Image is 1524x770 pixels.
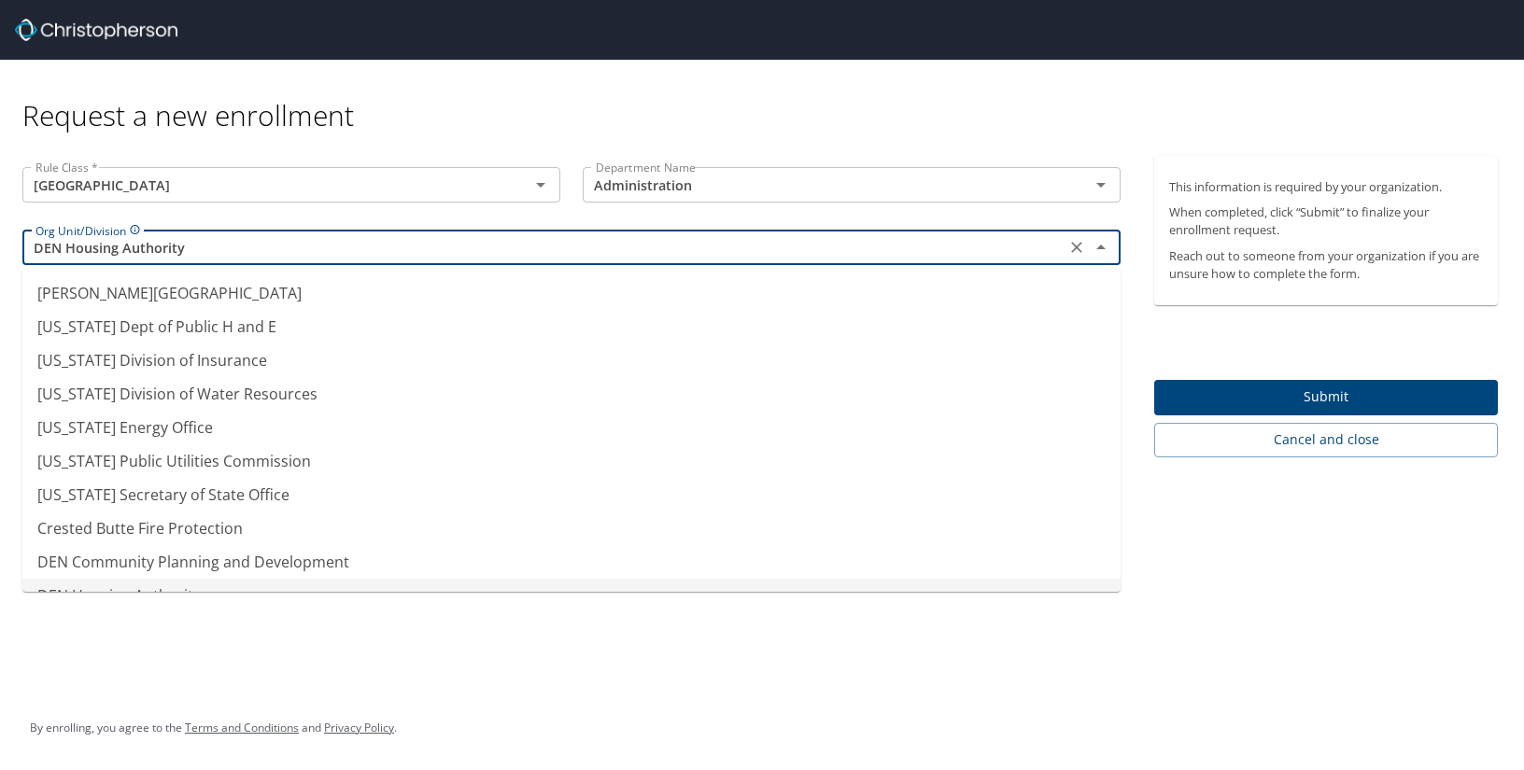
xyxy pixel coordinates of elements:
span: Cancel and close [1169,428,1483,452]
p: When completed, click “Submit” to finalize your enrollment request. [1169,203,1483,239]
a: Privacy Policy [324,720,394,735]
button: Clear [1064,234,1090,260]
p: Reach out to someone from your organization if you are unsure how to complete the form. [1169,247,1483,283]
a: Terms and Conditions [185,720,299,735]
button: Open [1088,172,1114,198]
button: Submit [1154,380,1498,416]
img: cbt logo [15,19,177,41]
li: [US_STATE] Energy Office [22,411,1121,444]
li: [PERSON_NAME][GEOGRAPHIC_DATA] [22,276,1121,310]
li: [US_STATE] Public Utilities Commission [22,444,1121,478]
button: Close [1088,234,1114,260]
li: [US_STATE] Secretary of State Office [22,478,1121,511]
li: DEN Housing Authority [22,579,1121,612]
span: Submit [1169,385,1483,409]
div: Request a new enrollment [22,60,1513,133]
div: By enrolling, you agree to the and . [30,705,397,751]
svg: Billing Division [130,224,141,235]
li: [US_STATE] Division of Water Resources [22,377,1121,411]
li: DEN Community Planning and Development [22,545,1121,579]
button: Open [528,172,554,198]
button: Cancel and close [1154,423,1498,457]
li: [US_STATE] Division of Insurance [22,343,1121,377]
p: This information is required by your organization. [1169,178,1483,196]
li: Crested Butte Fire Protection [22,511,1121,545]
li: [US_STATE] Dept of Public H and E [22,310,1121,343]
